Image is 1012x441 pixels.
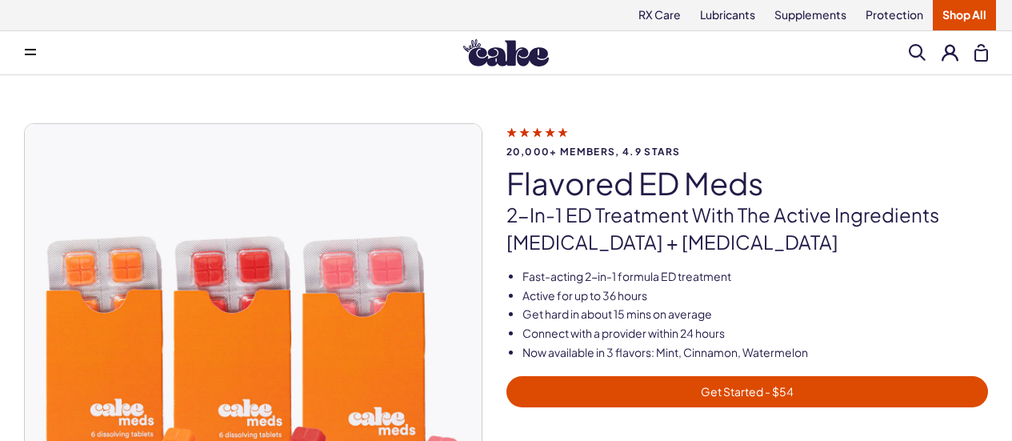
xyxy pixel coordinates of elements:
[506,125,989,157] a: 20,000+ members, 4.9 stars
[522,345,989,361] li: Now available in 3 flavors: Mint, Cinnamon, Watermelon
[522,269,989,285] li: Fast-acting 2-in-1 formula ED treatment
[522,288,989,304] li: Active for up to 36 hours
[463,39,549,66] img: Hello Cake
[506,202,989,255] p: 2-in-1 ED treatment with the active ingredients [MEDICAL_DATA] + [MEDICAL_DATA]
[506,376,989,407] a: Get Started - $54
[506,166,989,200] h1: Flavored ED Meds
[506,146,989,157] span: 20,000+ members, 4.9 stars
[522,307,989,323] li: Get hard in about 15 mins on average
[516,383,979,401] span: Get Started - $54
[522,326,989,342] li: Connect with a provider within 24 hours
